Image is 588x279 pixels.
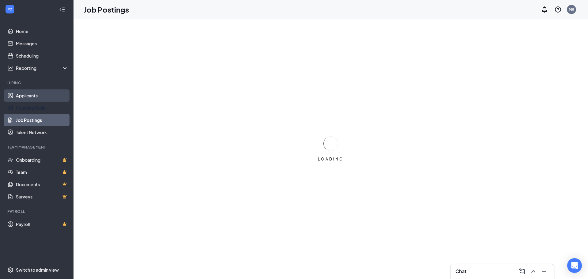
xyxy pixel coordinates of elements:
a: Home [16,25,68,37]
a: Sourcing Tools [16,102,68,114]
svg: WorkstreamLogo [7,6,13,12]
div: Open Intercom Messenger [567,258,582,273]
svg: QuestionInfo [554,6,562,13]
svg: ChevronUp [530,268,537,275]
div: Team Management [7,145,67,150]
a: Job Postings [16,114,68,126]
button: ChevronUp [528,266,538,276]
a: SurveysCrown [16,190,68,203]
div: Hiring [7,80,67,85]
div: Reporting [16,65,69,71]
div: Switch to admin view [16,267,59,273]
svg: ComposeMessage [518,268,526,275]
a: Talent Network [16,126,68,138]
svg: Collapse [59,6,65,13]
a: PayrollCrown [16,218,68,230]
svg: Settings [7,267,13,273]
a: Applicants [16,89,68,102]
svg: Notifications [541,6,548,13]
a: DocumentsCrown [16,178,68,190]
svg: Analysis [7,65,13,71]
div: Payroll [7,209,67,214]
div: MR [569,7,574,12]
button: Minimize [539,266,549,276]
svg: Minimize [541,268,548,275]
h3: Chat [455,268,466,275]
a: Messages [16,37,68,50]
a: OnboardingCrown [16,154,68,166]
a: Scheduling [16,50,68,62]
h1: Job Postings [84,4,129,15]
a: TeamCrown [16,166,68,178]
div: LOADING [315,156,346,162]
button: ComposeMessage [517,266,527,276]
